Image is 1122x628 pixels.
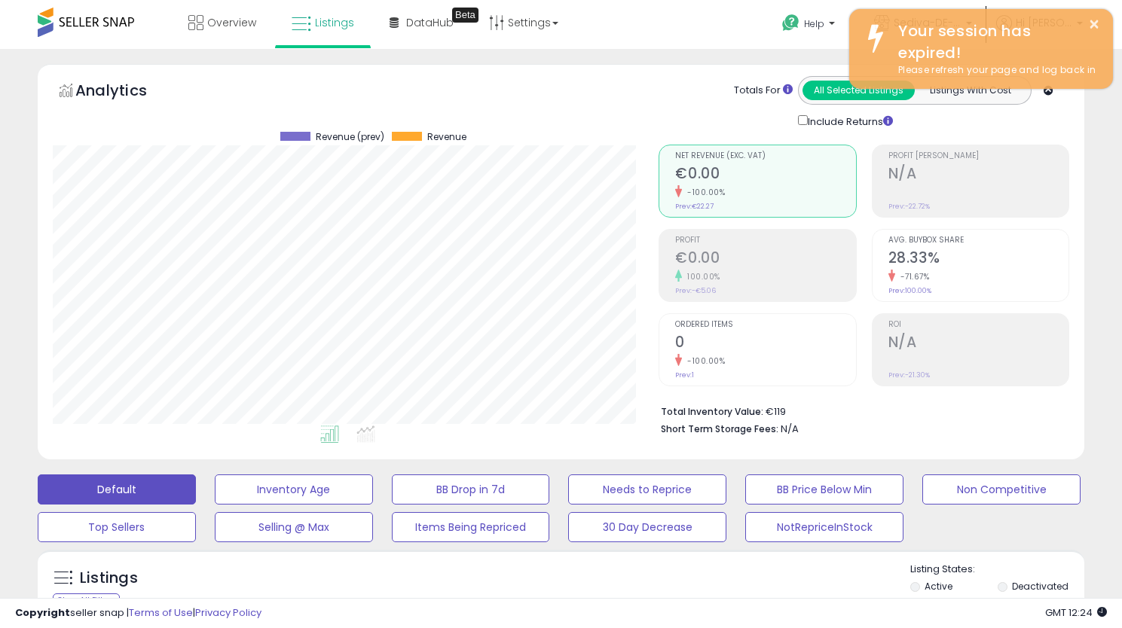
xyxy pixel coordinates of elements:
b: Short Term Storage Fees: [661,422,778,435]
button: All Selected Listings [803,81,915,100]
button: 30 Day Decrease [568,512,726,542]
a: Help [770,2,850,49]
button: Inventory Age [215,474,373,505]
small: Prev: -€5.06 [675,286,716,295]
small: Prev: -22.72% [888,202,930,211]
button: Top Sellers [38,512,196,542]
small: Prev: 1 [675,370,694,380]
span: Overview [207,15,256,30]
span: Net Revenue (Exc. VAT) [675,152,855,160]
span: Ordered Items [675,321,855,329]
small: Prev: 100.00% [888,286,931,295]
button: Default [38,474,196,505]
small: 100.00% [682,271,720,282]
button: Listings With Cost [914,81,1026,100]
h2: N/A [888,334,1068,354]
span: Profit [675,236,855,245]
span: DataHub [406,15,454,30]
span: ROI [888,321,1068,329]
p: Listing States: [910,562,1084,577]
h5: Analytics [75,80,176,105]
span: 2025-10-15 12:24 GMT [1045,605,1107,620]
h2: N/A [888,165,1068,185]
small: Prev: €22.27 [675,202,714,211]
small: -100.00% [682,355,725,367]
li: €119 [661,401,1058,419]
div: Your session has expired! [887,20,1102,63]
small: Prev: -21.30% [888,370,930,380]
span: Help [804,17,824,30]
span: Listings [315,15,354,30]
div: Clear All Filters [53,593,120,608]
a: Privacy Policy [195,605,261,620]
button: × [1088,15,1100,34]
h2: 0 [675,334,855,354]
small: -71.67% [895,271,930,282]
button: Items Being Repriced [392,512,550,542]
small: -100.00% [682,187,725,198]
label: Deactivated [1012,580,1068,593]
button: Non Competitive [922,474,1081,505]
label: Archived [1012,596,1053,609]
button: Needs to Reprice [568,474,726,505]
label: Out of Stock [925,596,980,609]
h2: 28.33% [888,249,1068,270]
b: Total Inventory Value: [661,405,763,418]
button: BB Price Below Min [745,474,903,505]
span: N/A [781,422,799,436]
span: Revenue [427,132,466,142]
div: Include Returns [787,112,911,130]
label: Active [925,580,952,593]
strong: Copyright [15,605,70,620]
h5: Listings [80,568,138,589]
div: Totals For [734,84,793,98]
button: Selling @ Max [215,512,373,542]
div: Please refresh your page and log back in [887,63,1102,78]
a: Terms of Use [129,605,193,620]
button: NotRepriceInStock [745,512,903,542]
h2: €0.00 [675,249,855,270]
div: seller snap | | [15,606,261,620]
div: Tooltip anchor [452,8,478,23]
span: Profit [PERSON_NAME] [888,152,1068,160]
h2: €0.00 [675,165,855,185]
i: Get Help [781,14,800,32]
span: Avg. Buybox Share [888,236,1068,245]
span: Revenue (prev) [316,132,384,142]
button: BB Drop in 7d [392,474,550,505]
